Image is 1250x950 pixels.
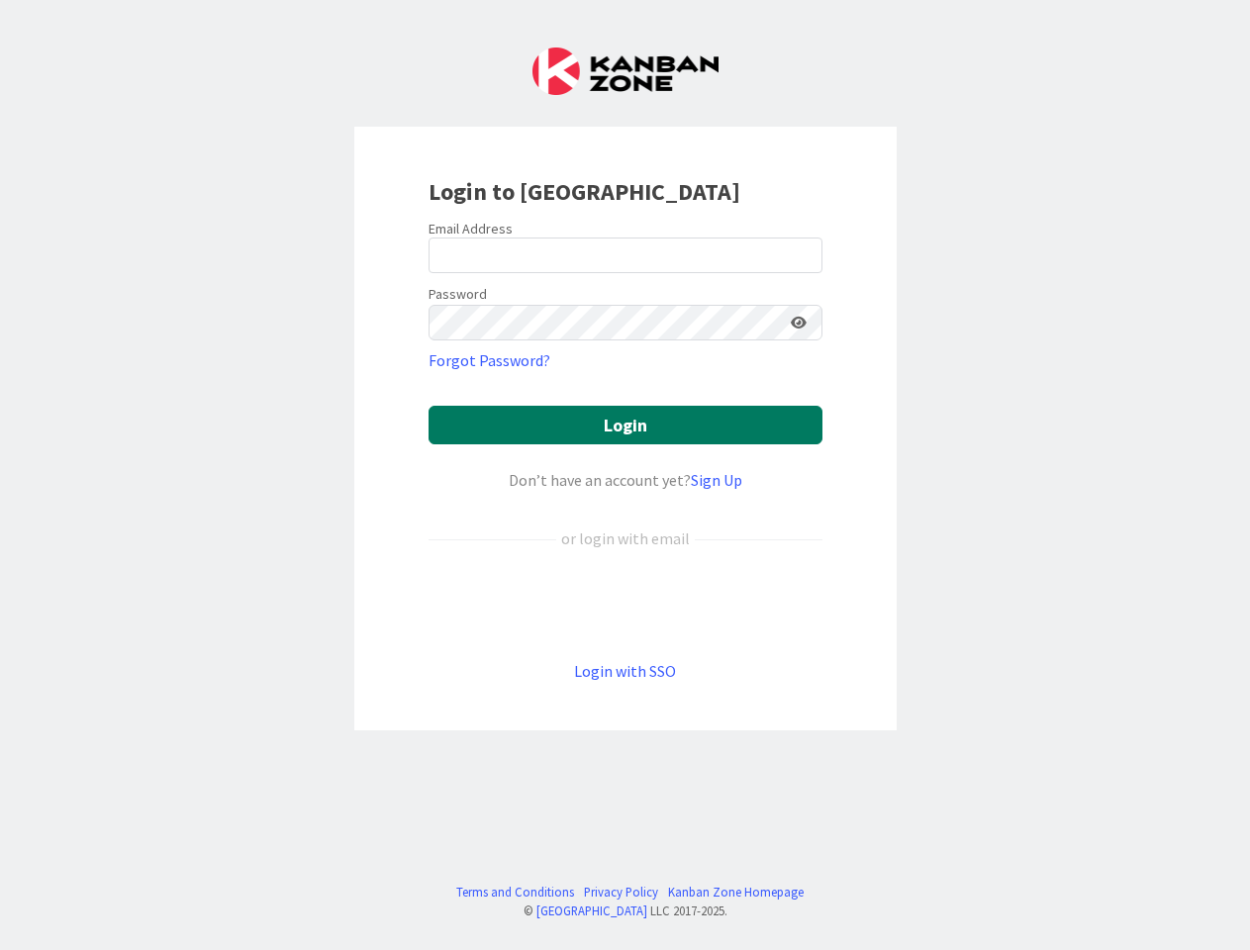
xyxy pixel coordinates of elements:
[584,883,658,902] a: Privacy Policy
[429,220,513,237] label: Email Address
[419,583,832,626] iframe: Sign in with Google Button
[456,883,574,902] a: Terms and Conditions
[429,176,740,207] b: Login to [GEOGRAPHIC_DATA]
[532,47,719,95] img: Kanban Zone
[446,902,804,920] div: © LLC 2017- 2025 .
[429,348,550,372] a: Forgot Password?
[691,470,742,490] a: Sign Up
[536,902,647,918] a: [GEOGRAPHIC_DATA]
[556,526,695,550] div: or login with email
[574,661,676,681] a: Login with SSO
[668,883,804,902] a: Kanban Zone Homepage
[429,284,487,305] label: Password
[429,406,822,444] button: Login
[429,468,822,492] div: Don’t have an account yet?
